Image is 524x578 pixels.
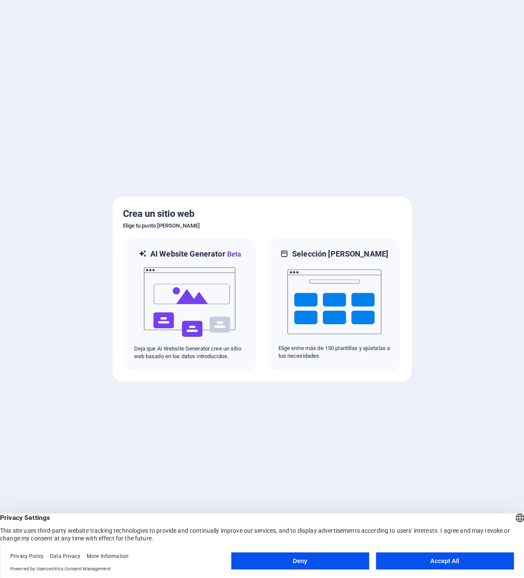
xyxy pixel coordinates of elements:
h6: Selección [PERSON_NAME] [292,249,388,259]
p: Deja que AI Website Generator cree un sitio web basado en los datos introducidos. [134,345,246,360]
span: Beta [225,250,242,258]
h6: AI Website Generator [150,249,241,260]
img: ai [143,260,237,345]
div: AI Website GeneratorBetaaiDeja que AI Website Generator cree un sitio web basado en los datos int... [123,238,257,371]
p: Elige entre más de 150 plantillas y ajústalas a tus necesidades. [278,344,390,360]
div: Selección [PERSON_NAME]Elige entre más de 150 plantillas y ajústalas a tus necesidades. [267,238,401,371]
h5: Crea un sitio web [123,207,401,221]
h6: Elige tu punto [PERSON_NAME] [123,221,401,231]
